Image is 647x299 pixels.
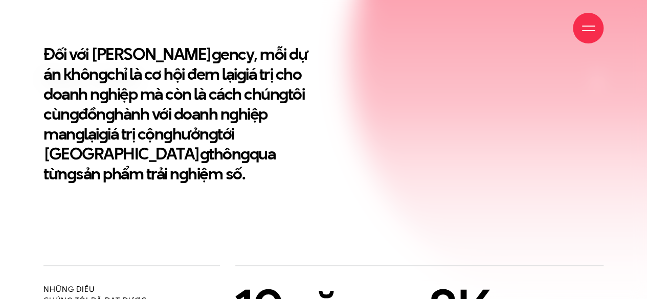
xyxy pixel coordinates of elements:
en: g [67,162,76,185]
en: g [237,62,246,85]
en: g [200,142,209,165]
en: g [163,122,172,145]
en: g [75,122,84,145]
en: g [98,62,107,85]
en: g [209,122,218,145]
en: g [279,82,288,105]
en: g [105,102,115,125]
en: g [99,122,108,145]
en: g [240,142,250,165]
en: g [99,82,108,105]
en: g [229,102,238,125]
h2: Đối với [PERSON_NAME] ency, mỗi dự án khôn chỉ là cơ hội đem lại iá trị cho doanh n hiệp mà còn l... [43,44,316,183]
en: g [70,102,79,125]
en: g [179,162,188,185]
